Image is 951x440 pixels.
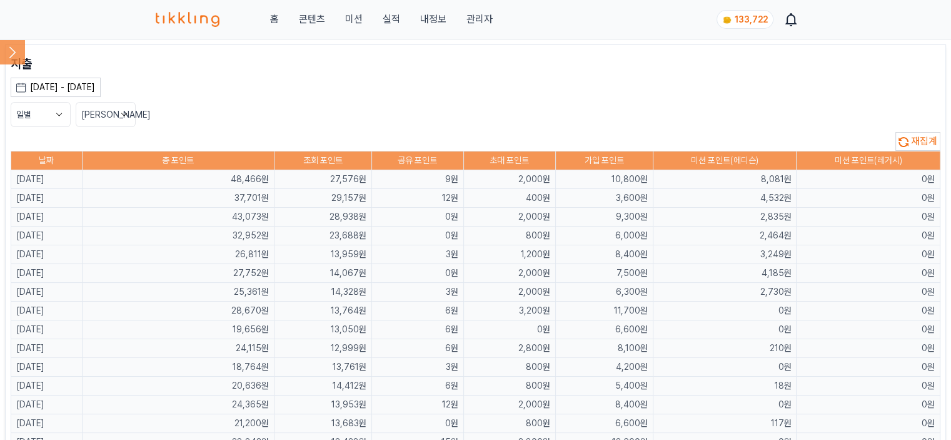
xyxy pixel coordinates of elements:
[797,283,940,302] td: 0원
[797,227,940,245] td: 0원
[797,208,940,227] td: 0원
[274,283,371,302] td: 14,328원
[82,170,274,189] td: 48,466원
[371,151,463,170] th: 공유 포인트
[797,396,940,414] td: 0원
[463,227,555,245] td: 800원
[653,396,797,414] td: 0원
[555,227,653,245] td: 6,000원
[797,264,940,283] td: 0원
[11,339,83,358] td: [DATE]
[463,189,555,208] td: 400원
[274,414,371,433] td: 13,683원
[463,414,555,433] td: 800원
[797,245,940,264] td: 0원
[274,358,371,377] td: 13,761원
[82,227,274,245] td: 32,952원
[274,264,371,283] td: 14,067원
[555,208,653,227] td: 9,300원
[274,320,371,339] td: 13,050원
[82,283,274,302] td: 25,361원
[717,10,771,29] a: coin 133,722
[555,151,653,170] th: 가입 포인트
[30,81,95,94] div: [DATE] - [DATE]
[555,170,653,189] td: 10,800원
[653,339,797,358] td: 210원
[371,414,463,433] td: 0원
[82,358,274,377] td: 18,764원
[371,264,463,283] td: 0원
[911,135,937,147] span: 재집계
[269,12,278,27] a: 홈
[797,170,940,189] td: 0원
[653,377,797,396] td: 18원
[371,245,463,264] td: 3원
[11,414,83,433] td: [DATE]
[11,358,83,377] td: [DATE]
[555,302,653,320] td: 11,700원
[11,78,101,97] button: [DATE] - [DATE]
[463,339,555,358] td: 2,800원
[11,283,83,302] td: [DATE]
[797,189,940,208] td: 0원
[653,302,797,320] td: 0원
[82,377,274,396] td: 20,636원
[466,12,492,27] a: 관리자
[82,189,274,208] td: 37,701원
[653,227,797,245] td: 2,464원
[82,396,274,414] td: 24,365원
[82,151,274,170] th: 총 포인트
[82,264,274,283] td: 27,752원
[653,151,797,170] th: 미션 포인트(에디슨)
[274,302,371,320] td: 13,764원
[11,102,71,127] button: 일별
[895,132,940,151] button: 재집계
[555,396,653,414] td: 8,400원
[797,320,940,339] td: 0원
[420,12,446,27] a: 내정보
[653,245,797,264] td: 3,249원
[274,227,371,245] td: 23,688원
[11,170,83,189] td: [DATE]
[463,377,555,396] td: 800원
[274,245,371,264] td: 13,959원
[463,170,555,189] td: 2,000원
[797,339,940,358] td: 0원
[274,208,371,227] td: 28,938원
[371,283,463,302] td: 3원
[345,12,362,27] button: 미션
[11,377,83,396] td: [DATE]
[11,245,83,264] td: [DATE]
[371,358,463,377] td: 3원
[463,302,555,320] td: 3,200원
[653,170,797,189] td: 8,081원
[555,414,653,433] td: 6,600원
[11,151,83,170] th: 날짜
[463,208,555,227] td: 2,000원
[555,377,653,396] td: 5,400원
[555,358,653,377] td: 4,200원
[463,245,555,264] td: 1,200원
[11,227,83,245] td: [DATE]
[653,283,797,302] td: 2,730원
[371,170,463,189] td: 9원
[274,170,371,189] td: 27,576원
[555,245,653,264] td: 8,400원
[371,320,463,339] td: 6원
[463,264,555,283] td: 2,000원
[797,302,940,320] td: 0원
[11,396,83,414] td: [DATE]
[11,55,940,73] p: 지출
[463,358,555,377] td: 800원
[555,339,653,358] td: 8,100원
[797,414,940,433] td: 0원
[274,396,371,414] td: 13,953원
[82,414,274,433] td: 21,200원
[274,151,371,170] th: 조회 포인트
[797,377,940,396] td: 0원
[156,12,220,27] img: 티끌링
[11,189,83,208] td: [DATE]
[11,208,83,227] td: [DATE]
[735,14,768,24] span: 133,722
[371,339,463,358] td: 6원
